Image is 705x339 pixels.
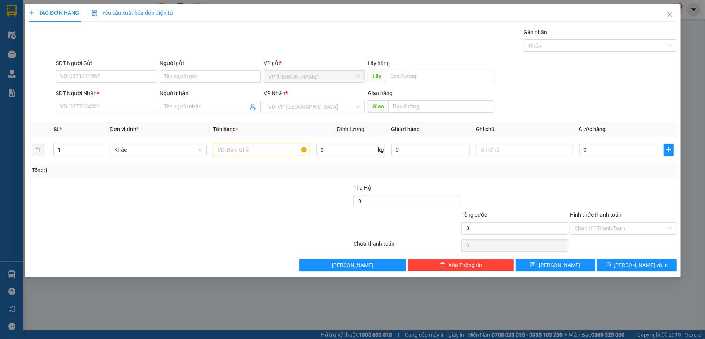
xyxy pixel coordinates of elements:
div: Chưa thanh toán [352,240,461,253]
img: icon [91,10,98,16]
span: close [666,11,672,17]
b: BIÊN NHẬN GỬI HÀNG HÓA [50,11,74,74]
span: Thu Hộ [353,185,371,191]
span: delete [440,262,445,268]
input: Ghi Chú [476,144,573,156]
button: deleteXóa Thông tin [407,259,514,271]
span: user-add [250,104,256,110]
button: printer[PERSON_NAME] và In [597,259,677,271]
div: Người gửi [160,59,261,67]
div: SĐT Người Gửi [56,59,157,67]
th: Ghi chú [473,122,576,137]
span: Lấy hàng [367,60,390,66]
b: [PERSON_NAME] [10,50,44,86]
button: plus [664,144,674,156]
span: Yêu cầu xuất hóa đơn điện tử [91,10,173,16]
span: VP Nhận [264,90,285,96]
span: TẠO ĐƠN HÀNG [29,10,79,16]
b: [DOMAIN_NAME] [65,29,106,36]
span: Giao hàng [367,90,392,96]
span: VP Phan Thiết [268,71,360,82]
span: SL [53,126,59,132]
div: Tổng: 1 [32,166,273,175]
span: Tên hàng [213,126,238,132]
button: delete [32,144,44,156]
div: Người nhận [160,89,261,98]
span: Xóa Thông tin [448,261,482,269]
div: SĐT Người Nhận [56,89,157,98]
span: Tổng cước [461,212,487,218]
span: Lấy [367,70,385,82]
span: kg [377,144,385,156]
button: save[PERSON_NAME] [516,259,595,271]
span: plus [29,10,34,15]
span: save [530,262,536,268]
span: [PERSON_NAME] [332,261,373,269]
span: [PERSON_NAME] và In [614,261,668,269]
span: Giá trị hàng [391,126,420,132]
input: Dọc đường [385,70,494,82]
span: printer [605,262,611,268]
label: Gán nhãn [523,29,547,35]
button: [PERSON_NAME] [299,259,406,271]
input: Dọc đường [388,100,494,113]
img: logo.jpg [84,10,103,28]
button: Close [659,4,680,26]
div: VP gửi [264,59,365,67]
label: Hình thức thanh toán [570,212,621,218]
span: [PERSON_NAME] [539,261,580,269]
span: Khác [114,144,202,156]
span: Đơn vị tính [110,126,139,132]
li: (c) 2017 [65,37,106,46]
span: Giao [367,100,388,113]
span: Định lượng [337,126,364,132]
input: 0 [391,144,469,156]
span: plus [664,147,673,153]
span: Cước hàng [579,126,606,132]
input: VD: Bàn, Ghế [213,144,310,156]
